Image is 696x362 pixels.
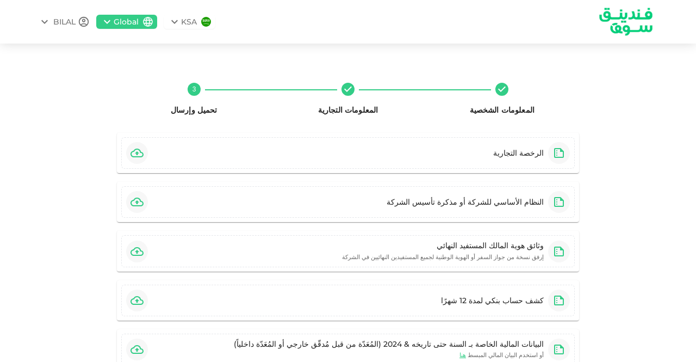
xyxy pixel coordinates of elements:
div: كشف حساب بنكي لمدة 12 شهرًا [441,295,544,306]
small: أو استخدم البيان المالي المبسط [459,349,544,360]
img: logo [585,1,667,42]
span: تحميل وإرسال [171,105,217,115]
div: النظام الأساسي للشركة أو مذكرة تأسيس الشركة [387,197,544,207]
img: flag-sa.b9a346574cdc8950dd34b50780441f57.svg [201,17,211,27]
div: وثائق هوية المالك المستفيد النهائي [342,240,544,251]
a: logo [594,1,658,42]
div: Global [114,16,139,28]
div: KSA [181,16,197,28]
div: البيانات المالية الخاصة بـ السنة حتى تاريخه & 2024 (المُعَدّة من قبل مُدقّق خارجي أو المُعَدّة دا... [234,339,544,349]
small: إرفق نسخة من جواز السفر أو الهوية الوطنية لجميع المستفيدين النهائيين في الشركة [342,253,544,261]
text: 3 [192,85,196,93]
div: BILAL [53,16,76,28]
span: المعلومات التجارية [318,105,378,115]
span: المعلومات الشخصية [470,105,535,115]
div: الرخصة التجارية [493,148,544,158]
span: هنا [459,351,466,359]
